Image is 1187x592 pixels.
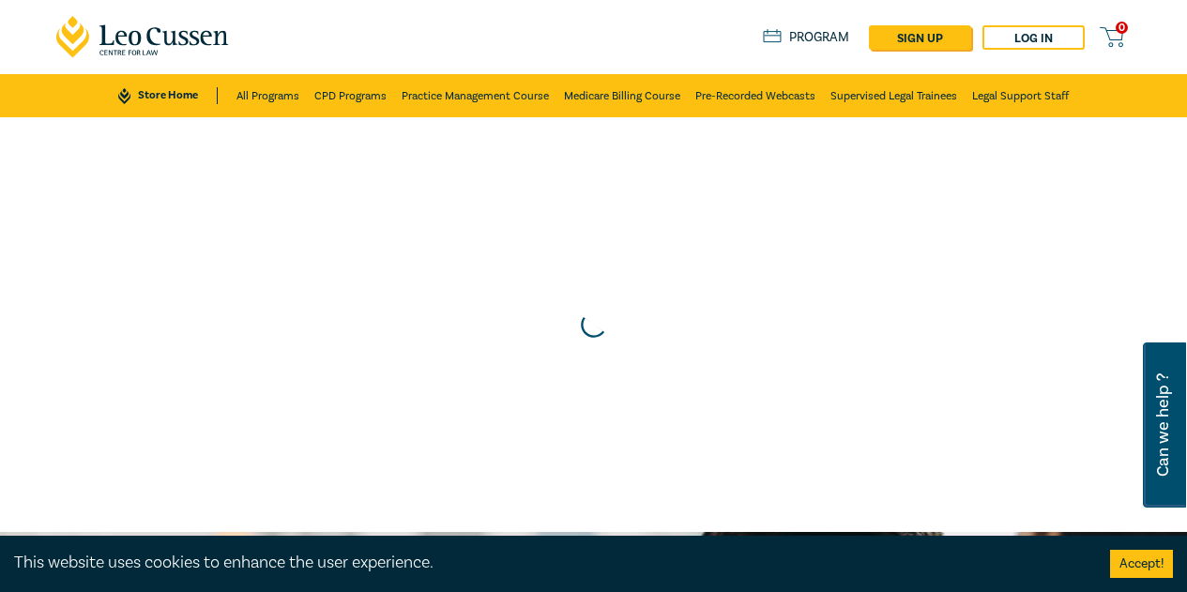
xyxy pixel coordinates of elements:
[982,25,1085,50] a: Log in
[118,87,217,104] a: Store Home
[972,74,1069,117] a: Legal Support Staff
[564,74,680,117] a: Medicare Billing Course
[236,74,299,117] a: All Programs
[1154,354,1172,496] span: Can we help ?
[14,551,1082,575] div: This website uses cookies to enhance the user experience.
[869,25,971,50] a: sign up
[695,74,815,117] a: Pre-Recorded Webcasts
[763,29,850,46] a: Program
[830,74,957,117] a: Supervised Legal Trainees
[314,74,387,117] a: CPD Programs
[1110,550,1173,578] button: Accept cookies
[1116,22,1128,34] span: 0
[402,74,549,117] a: Practice Management Course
